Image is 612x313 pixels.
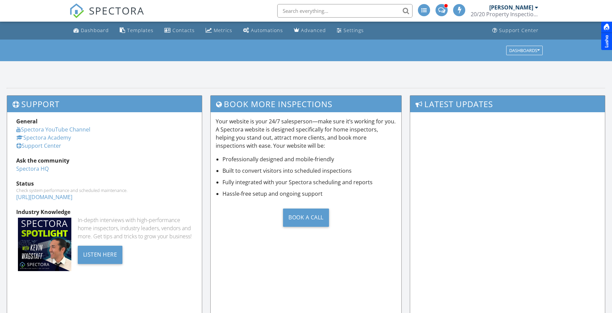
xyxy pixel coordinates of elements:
h3: Book More Inspections [211,96,401,112]
a: Support Center [16,142,61,149]
img: Spectoraspolightmain [18,218,71,271]
div: Dashboards [509,48,540,53]
a: Advanced [291,24,329,37]
h3: Support [7,96,202,112]
a: Listen Here [78,250,123,258]
div: Advanced [301,27,326,33]
div: Check system performance and scheduled maintenance. [16,188,193,193]
div: [PERSON_NAME] [489,4,533,11]
li: Hassle-free setup and ongoing support [222,190,396,198]
h3: Latest Updates [410,96,605,112]
a: Book a Call [216,203,396,232]
a: Metrics [203,24,235,37]
div: Automations [251,27,283,33]
li: Built to convert visitors into scheduled inspections [222,167,396,175]
p: Your website is your 24/7 salesperson—make sure it’s working for you. A Spectora website is desig... [216,117,396,150]
span: SPECTORA [89,3,144,18]
a: Templates [117,24,156,37]
div: Ask the community [16,156,193,165]
div: Templates [127,27,154,33]
img: The Best Home Inspection Software - Spectora [69,3,84,18]
strong: General [16,118,38,125]
div: In-depth interviews with high-performance home inspectors, industry leaders, vendors and more. Ge... [78,216,193,240]
button: Dashboards [506,46,543,55]
a: SPECTORA [69,9,144,23]
div: Industry Knowledge [16,208,193,216]
a: Dashboard [71,24,112,37]
div: Status [16,179,193,188]
a: Spectora Academy [16,134,71,141]
div: Dashboard [81,27,109,33]
div: 20/20 Property Inspections [471,11,538,18]
div: Listen Here [78,246,123,264]
div: Metrics [214,27,232,33]
div: Settings [344,27,364,33]
a: [URL][DOMAIN_NAME] [16,193,72,201]
input: Search everything... [277,4,413,18]
a: Automations (Advanced) [240,24,286,37]
div: Contacts [172,27,195,33]
a: Spectora YouTube Channel [16,126,90,133]
a: Spectora HQ [16,165,49,172]
div: Book a Call [283,209,329,227]
li: Fully integrated with your Spectora scheduling and reports [222,178,396,186]
a: Support Center [490,24,541,37]
li: Professionally designed and mobile-friendly [222,155,396,163]
a: Settings [334,24,367,37]
a: Contacts [162,24,197,37]
div: Support Center [499,27,539,33]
